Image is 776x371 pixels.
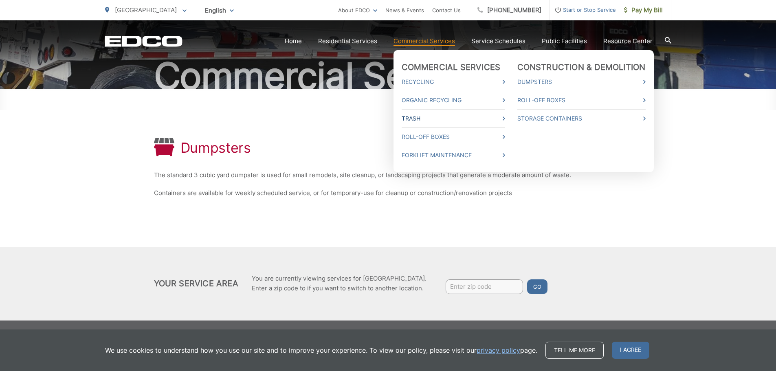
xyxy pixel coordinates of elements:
[517,62,646,72] a: Construction & Demolition
[517,95,646,105] a: Roll-Off Boxes
[154,170,622,180] p: The standard 3 cubic yard dumpster is used for small remodels, site cleanup, or landscaping proje...
[624,5,663,15] span: Pay My Bill
[105,56,671,97] h2: Commercial Services
[402,77,505,87] a: Recycling
[402,114,505,123] a: Trash
[517,77,646,87] a: Dumpsters
[517,114,646,123] a: Storage Containers
[402,95,505,105] a: Organic Recycling
[180,140,251,156] h1: Dumpsters
[402,150,505,160] a: Forklift Maintenance
[393,36,455,46] a: Commercial Services
[542,36,587,46] a: Public Facilities
[154,188,622,198] p: Containers are available for weekly scheduled service, or for temporary-use for cleanup or constr...
[603,36,653,46] a: Resource Center
[477,345,520,355] a: privacy policy
[402,132,505,142] a: Roll-Off Boxes
[402,62,501,72] a: Commercial Services
[612,342,649,359] span: I agree
[527,279,547,294] button: Go
[471,36,525,46] a: Service Schedules
[252,274,426,293] p: You are currently viewing services for [GEOGRAPHIC_DATA]. Enter a zip code to if you want to swit...
[385,5,424,15] a: News & Events
[318,36,377,46] a: Residential Services
[105,35,182,47] a: EDCD logo. Return to the homepage.
[446,279,523,294] input: Enter zip code
[199,3,240,18] span: English
[432,5,461,15] a: Contact Us
[105,345,537,355] p: We use cookies to understand how you use our site and to improve your experience. To view our pol...
[545,342,604,359] a: Tell me more
[154,279,238,288] h2: Your Service Area
[285,36,302,46] a: Home
[115,6,177,14] span: [GEOGRAPHIC_DATA]
[338,5,377,15] a: About EDCO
